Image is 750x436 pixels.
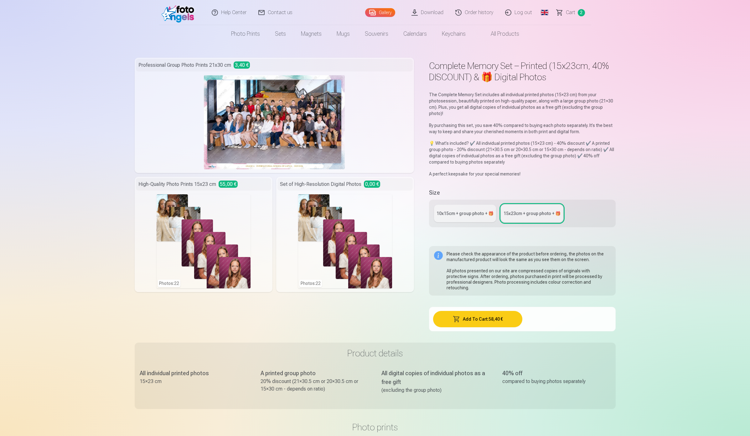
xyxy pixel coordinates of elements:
span: 2 [578,9,585,16]
a: Mugs [329,25,357,43]
div: All digital copies of individual photos as a free gift [381,369,490,386]
div: All individual printed photos [140,369,248,378]
p: 💡 What’s included? ✔️ All individual printed photos (15×23 cm) - 40% discount ✔️ A printed group ... [429,140,615,165]
a: Magnets [293,25,329,43]
p: The Complete Memory Set includes all individual printed photos (15×23 cm) from your photosession,... [429,92,615,117]
a: Sets [267,25,293,43]
div: 20% discount (21×30.5 cm or 20×30.5 cm or 15×30 cm - depends on ratio) [261,378,369,393]
h5: Size [429,188,615,197]
div: A printed group photo [261,369,369,378]
a: Photo prints [224,25,267,43]
p: A perfect keepsake for your special memories! [429,171,615,177]
span: 55,00 € [219,181,238,188]
div: (excluding the group photo) [381,386,490,394]
span: Сart [566,9,575,16]
h3: Photo prints [140,422,611,433]
button: Add To Cart:58,40 € [433,311,522,327]
img: /fa1 [162,3,198,23]
div: Set of High-Resolution Digital Photos [277,178,413,191]
div: 15×23 cm [140,378,248,385]
div: 10x15сm + group photo + 🎁 [437,210,494,217]
a: Calendars [396,25,434,43]
a: Gallery [365,8,395,17]
span: 0,00 € [364,181,380,188]
a: Souvenirs [357,25,396,43]
a: 15x23сm + group photo + 🎁 [501,205,563,222]
a: All products [473,25,527,43]
div: compared to buying photos separately [502,378,611,385]
p: By purchasing this set, you save 40% compared to buying each photo separately. It’s the best way ... [429,122,615,135]
a: Keychains [434,25,473,43]
h3: Product details [140,348,611,359]
div: Professional Group Photo Prints 21x30 cm [136,59,413,71]
div: Please check the appearance of the product before ordering, the photos on the manufactured produc... [447,251,610,291]
div: High-Quality Photo Prints 15x23 cm [136,178,271,191]
h1: Complete Memory Set – Printed (15x23cm, 40% DISCOUNT) & 🎁 Digital Photos [429,60,615,83]
div: 40% off [502,369,611,378]
span: 3,40 € [234,61,250,69]
a: 10x15сm + group photo + 🎁 [434,205,496,222]
div: 15x23сm + group photo + 🎁 [504,210,561,217]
